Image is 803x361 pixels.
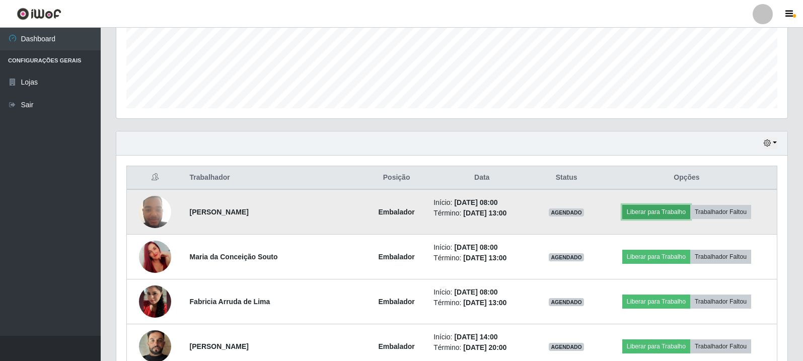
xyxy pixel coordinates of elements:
li: Término: [433,342,530,353]
th: Posição [366,166,427,190]
button: Trabalhador Faltou [690,250,751,264]
th: Opções [597,166,777,190]
li: Início: [433,287,530,298]
span: AGENDADO [549,253,584,261]
img: CoreUI Logo [17,8,61,20]
button: Liberar para Trabalho [622,205,690,219]
strong: Embalador [378,342,414,350]
li: Início: [433,332,530,342]
span: AGENDADO [549,208,584,216]
strong: Maria da Conceição Souto [190,253,278,261]
img: 1694719722854.jpeg [139,190,171,233]
span: AGENDADO [549,298,584,306]
strong: Embalador [378,208,414,216]
li: Término: [433,208,530,219]
th: Status [536,166,597,190]
time: [DATE] 08:00 [454,288,497,296]
strong: [PERSON_NAME] [190,342,249,350]
time: [DATE] 13:00 [463,299,506,307]
time: [DATE] 20:00 [463,343,506,351]
button: Liberar para Trabalho [622,250,690,264]
button: Liberar para Trabalho [622,295,690,309]
strong: Embalador [378,253,414,261]
time: [DATE] 14:00 [454,333,497,341]
button: Trabalhador Faltou [690,205,751,219]
li: Término: [433,298,530,308]
th: Data [427,166,536,190]
time: [DATE] 13:00 [463,209,506,217]
strong: Embalador [378,298,414,306]
span: AGENDADO [549,343,584,351]
button: Trabalhador Faltou [690,295,751,309]
time: [DATE] 08:00 [454,198,497,206]
li: Término: [433,253,530,263]
li: Início: [433,197,530,208]
th: Trabalhador [184,166,366,190]
time: [DATE] 08:00 [454,243,497,251]
img: 1734129237626.jpeg [139,273,171,330]
li: Início: [433,242,530,253]
strong: [PERSON_NAME] [190,208,249,216]
strong: Fabricia Arruda de Lima [190,298,270,306]
button: Trabalhador Faltou [690,339,751,353]
button: Liberar para Trabalho [622,339,690,353]
img: 1746815738665.jpeg [139,228,171,285]
time: [DATE] 13:00 [463,254,506,262]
